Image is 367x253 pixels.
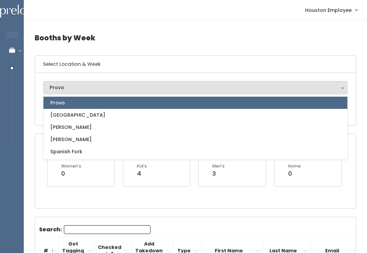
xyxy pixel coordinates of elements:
input: Search: [64,225,151,234]
h4: Booths by Week [35,28,356,47]
span: Provo [50,99,65,106]
span: Spanish Fork [50,148,82,155]
div: Kid's [137,163,147,169]
span: [GEOGRAPHIC_DATA] [50,111,105,119]
div: Women's [61,163,81,169]
button: Provo [43,81,348,94]
span: [PERSON_NAME] [50,136,92,143]
div: Provo [50,84,341,91]
div: Men's [212,163,225,169]
span: Houston Employee [305,6,352,14]
span: [PERSON_NAME] [50,123,92,131]
div: 3 [212,169,225,178]
div: 0 [61,169,81,178]
h6: Select Location & Week [35,56,356,73]
div: Home [288,163,301,169]
div: 4 [137,169,147,178]
a: Houston Employee [298,3,364,17]
div: 0 [288,169,301,178]
label: Search: [39,225,151,234]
